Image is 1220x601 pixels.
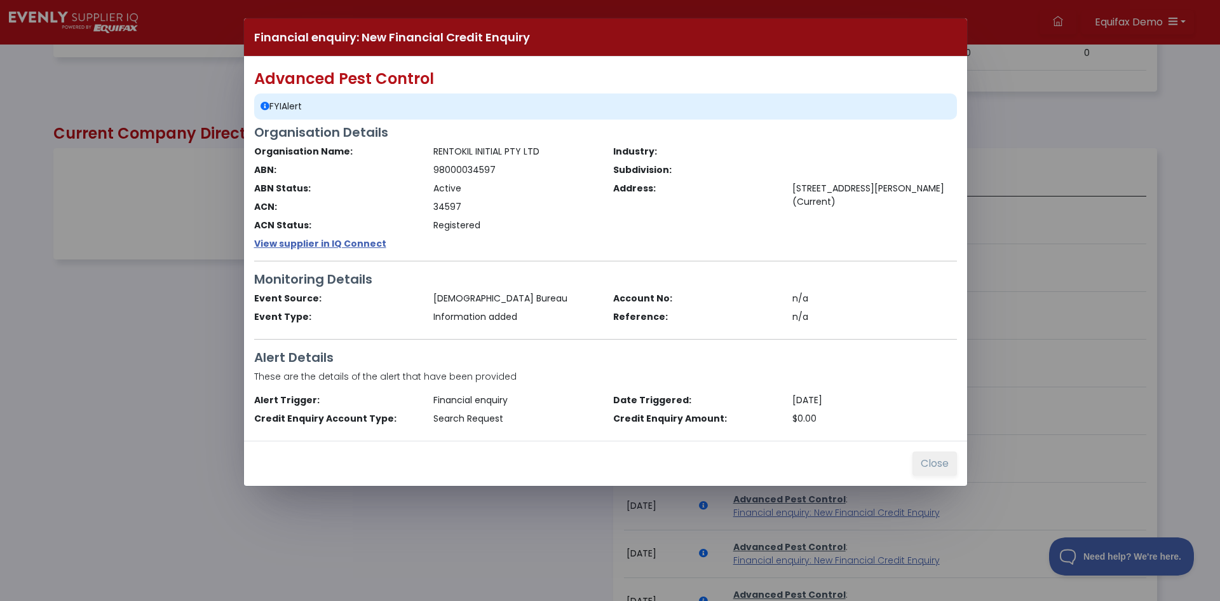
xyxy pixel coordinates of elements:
div: ACN: [247,200,426,214]
div: Search Request [426,412,606,425]
div: 34597 [426,200,606,214]
div: Account No: [606,292,785,305]
div: Registered [426,219,606,232]
h3: Alert Details [254,350,957,365]
div: Active [426,182,606,195]
div: 98000034597 [426,163,606,177]
div: Credit Enquiry Amount: [606,412,785,425]
div: Event Source: [247,292,426,305]
h3: Organisation Details [254,125,957,140]
div: [STREET_ADDRESS][PERSON_NAME] (Current) [785,182,965,209]
div: Subdivision: [606,163,785,177]
h3: Monitoring Details [254,272,957,287]
h2: Advanced Pest Control [254,70,957,88]
p: These are the details of the alert that have been provided [254,370,957,383]
div: n/a [785,292,965,305]
div: ABN Status: [247,182,426,195]
button: Close [912,452,957,476]
h4: Financial enquiry: New Financial Credit Enquiry [254,29,530,46]
div: [DEMOGRAPHIC_DATA] Bureau [426,292,606,305]
div: Information added [426,310,606,324]
span: FYI [269,100,281,113]
div: Organisation Name: [247,145,426,158]
div: RENTOKIL INITIAL PTY LTD [426,145,606,158]
div: Alert [254,93,957,120]
div: Reference: [606,310,785,324]
a: View supplier in IQ Connect [254,237,386,250]
div: Date Triggered: [606,394,785,407]
div: ACN Status: [247,219,426,232]
div: Financial enquiry [426,394,606,407]
div: Event Type: [247,310,426,324]
div: Industry: [606,145,785,158]
div: n/a [785,310,965,324]
div: [DATE] [785,394,965,407]
div: Address: [606,182,785,209]
div: $0.00 [785,412,965,425]
div: Alert Trigger: [247,394,426,407]
div: ABN: [247,163,426,177]
div: Credit Enquiry Account Type: [247,412,426,425]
